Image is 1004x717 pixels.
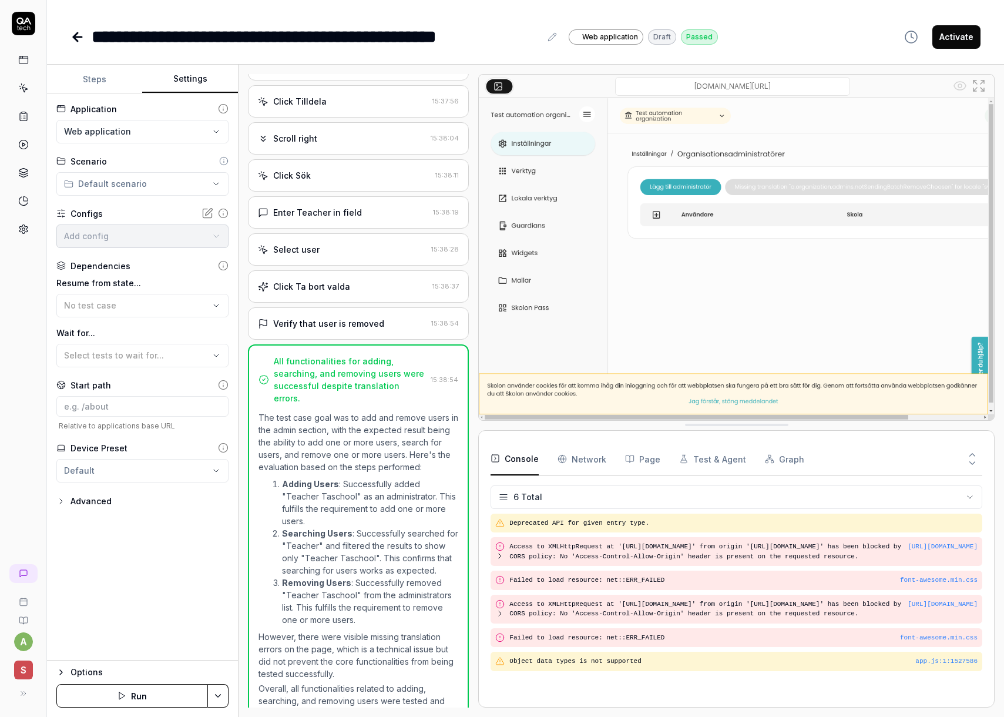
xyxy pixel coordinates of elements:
div: app.js : 1 : 1527586 [915,656,978,666]
button: Options [56,665,229,679]
button: a [14,632,33,651]
strong: Adding Users [282,479,339,489]
div: Options [70,665,229,679]
label: Resume from state... [56,277,229,289]
time: 15:38:19 [433,208,459,216]
pre: Failed to load resource: net::ERR_FAILED [509,575,978,585]
button: Page [625,443,660,475]
button: Test & Agent [679,443,746,475]
button: app.js:1:1527586 [915,656,978,666]
button: Graph [765,443,804,475]
pre: Object data types is not supported [509,656,978,666]
div: Dependencies [70,260,130,272]
button: Web application [56,120,229,143]
li: : Successfully searched for "Teacher" and filtered the results to show only "Teacher Taschool". T... [282,527,459,577]
button: Show all interative elements [951,76,969,95]
div: Advanced [70,494,112,508]
pre: Deprecated API for given entry type. [509,518,978,528]
button: Select tests to wait for... [56,344,229,367]
div: Select user [273,243,320,256]
span: No test case [64,300,116,310]
time: 15:38:11 [435,171,459,179]
button: font-awesome.min.css [900,633,978,643]
li: : Successfully removed "Teacher Taschool" from the administrators list. This fulfills the require... [282,577,459,626]
time: 15:38:54 [431,376,458,384]
button: Default [56,459,229,483]
button: font-awesome.min.css [900,575,978,585]
div: Device Preset [70,442,127,454]
button: Network [558,443,606,475]
span: Relative to applications base URL [56,421,229,430]
time: 15:38:28 [431,245,459,253]
div: Start path [70,379,111,391]
div: All functionalities for adding, searching, and removing users were successful despite translation... [274,355,427,404]
time: 15:38:04 [431,134,459,142]
div: Configs [70,207,103,220]
button: Run [56,684,208,708]
a: Web application [569,29,643,45]
time: 15:38:54 [431,319,459,327]
button: [URL][DOMAIN_NAME] [908,542,978,552]
a: New conversation [9,564,38,583]
div: Scenario [70,155,107,167]
div: Verify that user is removed [273,317,384,330]
div: Default [64,464,95,477]
div: Click Sök [273,169,311,182]
div: Application [70,103,117,115]
a: Documentation [5,607,42,625]
img: Screenshot [479,98,994,420]
button: Advanced [56,494,112,508]
div: Click Ta bort valda [273,280,350,293]
time: 15:38:37 [432,282,459,290]
button: Default scenario [56,172,229,196]
button: View version history [897,25,925,49]
input: e.g. /about [56,396,229,417]
time: 15:37:56 [432,97,459,105]
div: Default scenario [64,177,147,190]
span: Select tests to wait for... [64,350,164,360]
button: No test case [56,294,229,317]
span: S [14,661,33,679]
div: Draft [648,29,676,45]
div: Passed [681,29,718,45]
pre: Failed to load resource: net::ERR_FAILED [509,633,978,643]
p: However, there were visible missing translation errors on the page, which is a technical issue bu... [258,631,459,680]
div: Click Tilldela [273,95,327,108]
button: Console [491,443,539,475]
pre: Access to XMLHttpRequest at '[URL][DOMAIN_NAME]' from origin '[URL][DOMAIN_NAME]' has been blocke... [509,599,908,619]
button: Steps [47,65,142,93]
label: Wait for... [56,327,229,339]
button: Activate [932,25,981,49]
button: [URL][DOMAIN_NAME] [908,599,978,609]
p: The test case goal was to add and remove users in the admin section, with the expected result bei... [258,411,459,473]
a: Book a call with us [5,588,42,607]
div: Scroll right [273,132,317,145]
button: Open in full screen [969,76,988,95]
div: Enter Teacher in field [273,206,362,219]
button: Settings [142,65,237,93]
strong: Removing Users [282,578,351,588]
li: : Successfully added "Teacher Taschool" as an administrator. This fulfills the requirement to add... [282,478,459,527]
span: Web application [64,125,131,138]
pre: Access to XMLHttpRequest at '[URL][DOMAIN_NAME]' from origin '[URL][DOMAIN_NAME]' has been blocke... [509,542,908,561]
span: Web application [582,32,638,42]
button: S [5,651,42,682]
strong: Searching Users [282,528,352,538]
